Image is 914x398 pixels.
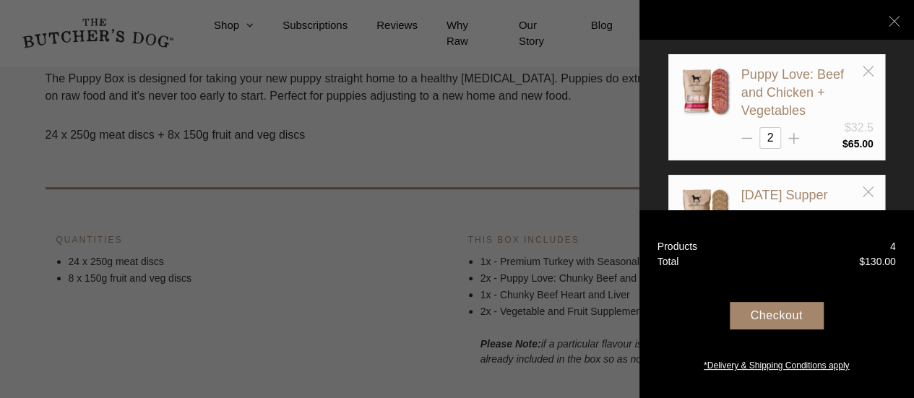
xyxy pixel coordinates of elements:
[680,66,730,116] img: Puppy Love: Beef and Chicken + Vegetables
[639,355,914,372] a: *Delivery & Shipping Conditions apply
[680,186,730,237] img: Sunday Supper
[842,138,874,150] bdi: 65.00
[730,302,824,329] div: Checkout
[741,67,844,118] a: Puppy Love: Beef and Chicken + Vegetables
[859,256,896,267] bdi: 130.00
[859,256,865,267] span: $
[890,239,896,254] div: 4
[845,119,874,137] div: $32.5
[639,210,914,398] a: Products 4 Total $130.00 Checkout
[845,207,874,225] div: $32.5
[842,138,848,150] span: $
[741,188,828,202] a: [DATE] Supper
[658,239,697,254] div: Products
[658,254,679,269] div: Total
